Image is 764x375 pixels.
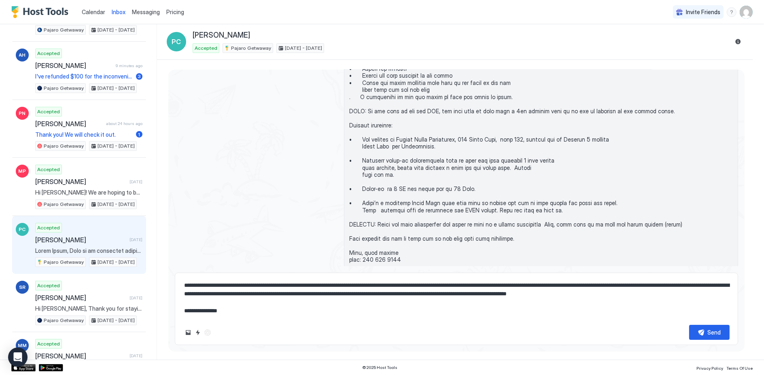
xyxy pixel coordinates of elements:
[44,201,84,208] span: Pajaro Getwaway
[112,8,125,15] span: Inbox
[98,85,135,92] span: [DATE] - [DATE]
[37,282,60,289] span: Accepted
[132,8,160,15] span: Messaging
[18,342,27,349] span: MM
[98,201,135,208] span: [DATE] - [DATE]
[708,328,721,337] div: Send
[82,8,105,15] span: Calendar
[37,224,60,231] span: Accepted
[39,364,63,371] a: Google Play Store
[82,8,105,16] a: Calendar
[285,44,322,52] span: [DATE] - [DATE]
[19,226,26,233] span: PC
[35,305,142,312] span: Hi [PERSON_NAME], Thank you for staying at [GEOGRAPHIC_DATA][PERSON_NAME] and for being such grea...
[35,120,103,128] span: [PERSON_NAME]
[172,37,181,47] span: PC
[98,26,135,34] span: [DATE] - [DATE]
[35,131,133,138] span: Thank you! We will check it out.
[44,258,84,266] span: Pajaro Getwaway
[195,44,217,52] span: Accepted
[129,237,142,242] span: [DATE]
[138,73,141,79] span: 3
[106,121,142,126] span: about 24 hours ago
[166,8,184,16] span: Pricing
[98,142,135,150] span: [DATE] - [DATE]
[37,108,60,115] span: Accepted
[98,317,135,324] span: [DATE] - [DATE]
[726,366,753,371] span: Terms Of Use
[138,131,140,138] span: 1
[11,364,36,371] a: App Store
[727,7,736,17] div: menu
[183,328,193,337] button: Upload image
[44,317,84,324] span: Pajaro Getwaway
[35,247,142,254] span: Lorem Ipsum, Dolo si am consectet adipisc. Eli sed doei t inc utlab etdo magn ali enim ad Minimv ...
[129,295,142,301] span: [DATE]
[362,365,397,370] span: © 2025 Host Tools
[44,26,84,34] span: Pajaro Getwaway
[116,63,142,68] span: 9 minutes ago
[19,110,26,117] span: PN
[35,61,112,70] span: [PERSON_NAME]
[726,363,753,372] a: Terms Of Use
[19,284,25,291] span: SR
[132,8,160,16] a: Messaging
[98,258,135,266] span: [DATE] - [DATE]
[696,363,723,372] a: Privacy Policy
[35,352,126,360] span: [PERSON_NAME]
[193,328,203,337] button: Quick reply
[37,340,60,347] span: Accepted
[19,51,26,59] span: AH
[19,167,26,175] span: MP
[231,44,271,52] span: Pajaro Getwaway
[129,353,142,358] span: [DATE]
[35,294,126,302] span: [PERSON_NAME]
[37,166,60,173] span: Accepted
[35,189,142,196] span: Hi [PERSON_NAME]! We are hoping to book with you for a family vacation.
[8,347,28,367] div: Open Intercom Messenger
[686,8,720,16] span: Invite Friends
[193,31,250,40] span: [PERSON_NAME]
[689,325,730,340] button: Send
[44,85,84,92] span: Pajaro Getwaway
[35,73,133,80] span: I've refunded $100 for the inconvenience of the cable guide issue. Thank you for your patience. I...
[11,6,72,18] a: Host Tools Logo
[35,178,126,186] span: [PERSON_NAME]
[112,8,125,16] a: Inbox
[37,50,60,57] span: Accepted
[696,366,723,371] span: Privacy Policy
[35,236,126,244] span: [PERSON_NAME]
[740,6,753,19] div: User profile
[733,37,743,47] button: Reservation information
[129,179,142,184] span: [DATE]
[44,142,84,150] span: Pajaro Getwaway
